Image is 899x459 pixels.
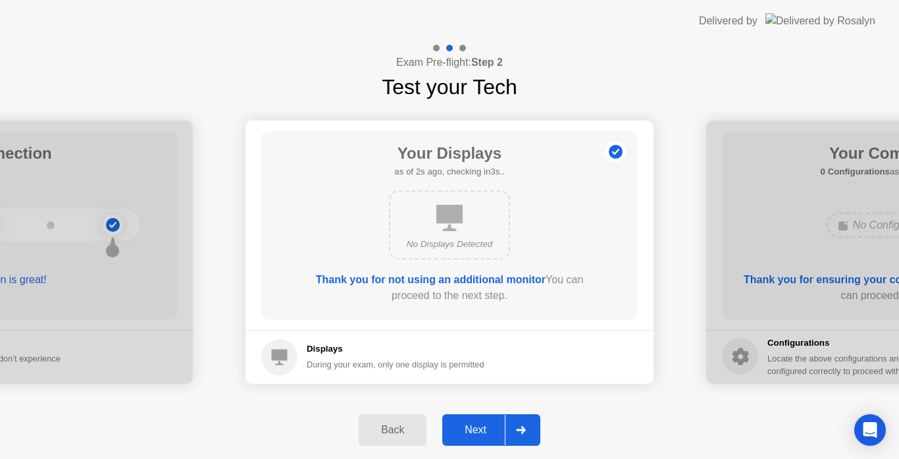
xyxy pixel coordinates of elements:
[471,57,503,68] b: Step 2
[401,238,498,251] div: No Displays Detected
[382,71,517,103] h1: Test your Tech
[765,13,875,28] img: Delivered by Rosalyn
[299,272,600,304] div: You can proceed to the next step.
[307,358,484,371] div: During your exam, only one display is permitted
[396,55,503,70] h4: Exam Pre-flight:
[442,414,540,446] button: Next
[316,274,546,285] b: Thank you for not using an additional monitor
[446,424,505,436] div: Next
[359,414,426,446] button: Back
[307,342,484,356] h5: Displays
[363,424,423,436] div: Back
[699,13,758,29] div: Delivered by
[394,142,504,165] h1: Your Displays
[394,165,504,178] h5: as of 2s ago, checking in3s..
[854,414,886,446] div: Open Intercom Messenger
